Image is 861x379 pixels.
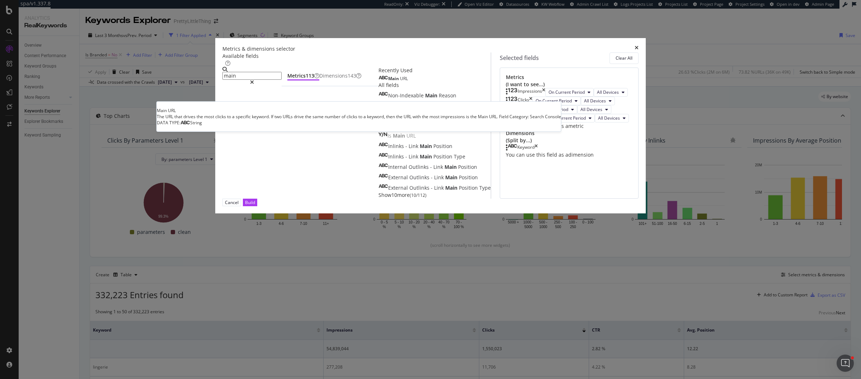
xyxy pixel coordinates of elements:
[434,184,445,191] span: Link
[431,184,434,191] span: -
[506,151,632,158] div: You can use this field as a dimension
[635,45,639,52] div: times
[506,144,632,151] div: Keywordtimes
[616,55,632,61] div: Clear All
[550,115,586,121] span: On Current Period
[506,137,632,144] div: (Split by...)
[546,114,595,123] button: On Current Period
[518,97,529,105] div: Clicks
[506,97,632,105] div: ClickstimesOn Current PeriodAll Devices
[388,143,405,149] span: Inlinks
[378,67,491,74] div: Recently Used
[388,75,400,82] span: Main
[420,153,433,160] span: Main
[595,114,629,123] button: All Devices
[506,130,632,144] div: Dimensions
[506,114,632,123] div: Avg. PositiontimesOn Current PeriodAll Devices
[378,82,491,89] div: All fields
[506,88,632,97] div: ImpressionstimesOn Current PeriodAll Devices
[409,153,420,160] span: Link
[479,184,491,191] span: Type
[157,107,561,114] div: Main URL
[222,72,282,80] input: Search by field name
[529,97,532,105] div: times
[433,153,454,160] span: Position
[420,143,433,149] span: Main
[425,92,439,99] span: Main
[506,105,632,114] div: CTRtimesOn Current PeriodAll Devices
[222,52,491,60] div: Available fields
[581,97,615,105] button: All Devices
[517,144,535,151] div: Keyword
[409,184,431,191] span: Outlinks
[388,184,409,191] span: External
[459,184,479,191] span: Position
[405,143,409,149] span: -
[222,45,295,52] div: Metrics & dimensions selector
[388,163,409,170] span: Internal
[388,92,425,99] span: Non-Indexable
[222,199,241,206] button: Cancel
[506,123,632,130] div: You can use this field as a metric
[434,174,445,181] span: Link
[445,174,459,181] span: Main
[545,88,594,97] button: On Current Period
[500,54,539,62] div: Selected fields
[433,163,444,170] span: Link
[542,88,545,97] div: times
[837,355,854,372] iframe: Intercom live chat
[348,72,356,79] div: brand label
[410,192,427,198] span: ( 10 / 112 )
[577,105,611,114] button: All Devices
[549,89,585,95] span: On Current Period
[409,174,431,181] span: Outlinks
[610,52,639,64] button: Clear All
[594,88,628,97] button: All Devices
[439,92,456,99] span: Reason
[378,191,410,198] span: Show 10 more
[409,163,430,170] span: Outlinks
[409,143,420,149] span: Link
[532,97,581,105] button: On Current Period
[536,98,572,104] span: On Current Period
[445,184,459,191] span: Main
[597,89,619,95] span: All Devices
[157,114,561,120] div: The URL that drives the most clicks to a specific keyword. If two URLs drive the same number of c...
[157,120,180,126] span: DATA TYPE:
[598,115,620,121] span: All Devices
[406,132,416,139] span: URL
[458,163,477,170] span: Position
[430,163,433,170] span: -
[506,74,632,88] div: Metrics
[243,199,257,206] button: Build
[454,153,465,160] span: Type
[405,153,409,160] span: -
[388,174,409,181] span: External
[400,75,408,82] span: URL
[506,81,632,88] div: (I want to see...)
[459,174,478,181] span: Position
[319,72,361,79] div: Dimensions
[431,174,434,181] span: -
[393,132,406,139] span: Main
[190,120,202,126] span: String
[215,38,646,213] div: modal
[306,72,314,79] span: 113
[584,98,606,104] span: All Devices
[518,88,542,97] div: Impressions
[580,106,602,112] span: All Devices
[348,72,356,79] span: 143
[388,153,405,160] span: Inlinks
[225,199,239,205] div: Cancel
[387,132,393,139] span: Is
[433,143,452,149] span: Position
[245,199,255,205] div: Build
[287,72,319,79] div: Metrics
[535,144,538,151] div: times
[306,72,314,79] div: brand label
[444,163,458,170] span: Main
